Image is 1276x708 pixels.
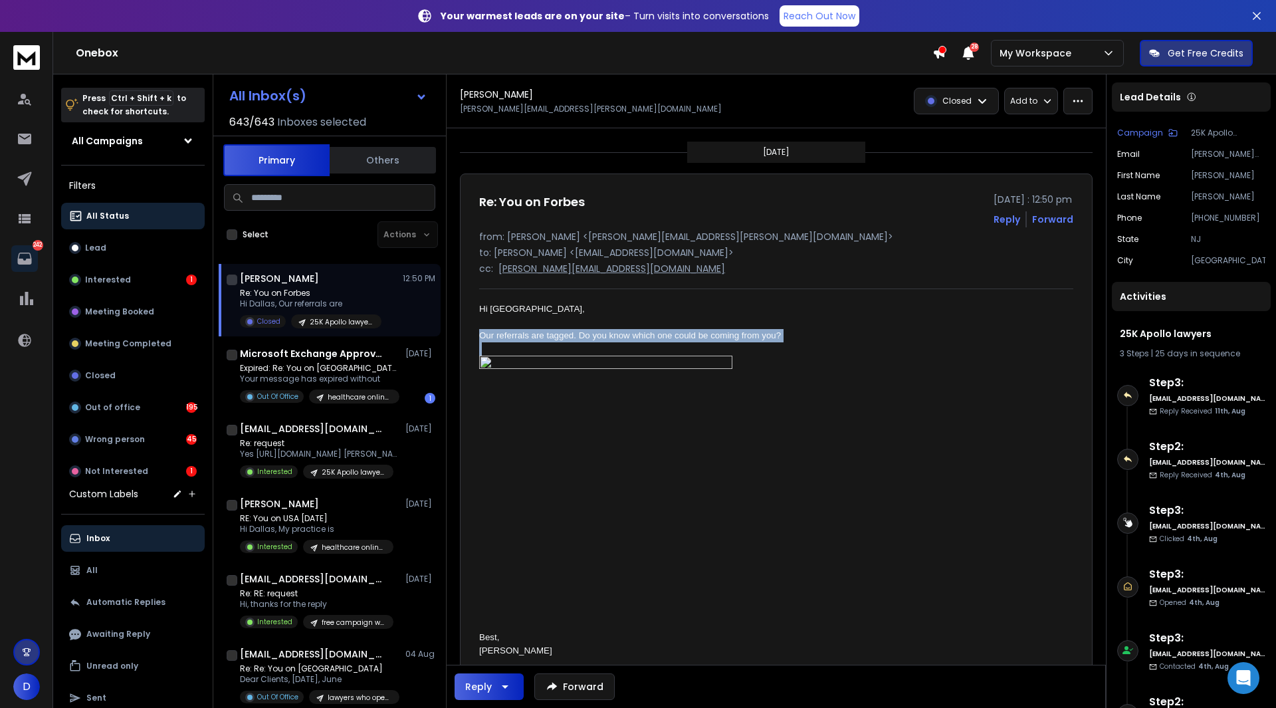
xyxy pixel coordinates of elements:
[330,146,436,175] button: Others
[85,306,154,317] p: Meeting Booked
[240,513,393,524] p: RE: You on USA [DATE]
[479,193,585,211] h1: Re: You on Forbes
[405,348,435,359] p: [DATE]
[85,434,145,445] p: Wrong person
[405,574,435,584] p: [DATE]
[1160,661,1229,671] p: Contacted
[240,272,319,285] h1: [PERSON_NAME]
[240,663,399,674] p: Re: Re: You on [GEOGRAPHIC_DATA]
[257,692,298,702] p: Out Of Office
[784,9,855,23] p: Reach Out Now
[780,5,859,27] a: Reach Out Now
[13,673,40,700] button: D
[33,240,43,251] p: 242
[1149,521,1265,531] h6: [EMAIL_ADDRESS][DOMAIN_NAME]
[229,114,274,130] span: 643 / 643
[405,649,435,659] p: 04 Aug
[240,524,393,534] p: Hi Dallas, My practice is
[1149,375,1265,391] h6: Step 3 :
[405,499,435,509] p: [DATE]
[455,673,524,700] button: Reply
[61,176,205,195] h3: Filters
[240,298,381,309] p: Hi Dallas, Our referrals are
[61,525,205,552] button: Inbox
[1149,585,1265,595] h6: [EMAIL_ADDRESS][DOMAIN_NAME]
[61,557,205,584] button: All
[86,661,138,671] p: Unread only
[479,230,1073,243] p: from: [PERSON_NAME] <[PERSON_NAME][EMAIL_ADDRESS][PERSON_NAME][DOMAIN_NAME]>
[322,542,385,552] p: healthcare online billboards trial
[85,466,148,477] p: Not Interested
[1149,649,1265,659] h6: [EMAIL_ADDRESS][DOMAIN_NAME]
[1160,406,1245,416] p: Reply Received
[61,330,205,357] button: Meeting Completed
[479,302,867,316] div: Hi [GEOGRAPHIC_DATA],
[257,316,280,326] p: Closed
[1117,170,1160,181] p: First Name
[1112,282,1271,311] div: Activities
[61,589,205,616] button: Automatic Replies
[229,89,306,102] h1: All Inbox(s)
[240,347,386,360] h1: Microsoft Exchange Approval Assistant
[498,262,725,275] p: [PERSON_NAME][EMAIL_ADDRESS][DOMAIN_NAME]
[240,572,386,586] h1: [EMAIL_ADDRESS][DOMAIN_NAME]
[1191,128,1265,138] p: 25K Apollo lawyers
[460,88,533,101] h1: [PERSON_NAME]
[277,114,366,130] h3: Inboxes selected
[240,648,386,661] h1: [EMAIL_ADDRESS][DOMAIN_NAME][PERSON_NAME]
[441,9,769,23] p: – Turn visits into conversations
[310,317,373,327] p: 25K Apollo lawyers
[1191,191,1265,202] p: [PERSON_NAME]
[425,393,435,404] div: 1
[1191,149,1265,160] p: [PERSON_NAME][EMAIL_ADDRESS][DOMAIN_NAME]
[479,644,867,657] div: [PERSON_NAME]
[186,275,197,285] div: 1
[1160,598,1220,608] p: Opened
[257,392,298,402] p: Out Of Office
[1117,149,1140,160] p: Email
[61,621,205,648] button: Awaiting Reply
[240,497,319,511] h1: [PERSON_NAME]
[11,245,38,272] a: 242
[1149,503,1265,519] h6: Step 3 :
[61,458,205,485] button: Not Interested1
[1160,534,1218,544] p: Clicked
[72,134,143,148] h1: All Campaigns
[61,267,205,293] button: Interested1
[85,275,131,285] p: Interested
[1149,394,1265,404] h6: [EMAIL_ADDRESS][DOMAIN_NAME]
[479,631,867,644] div: Best,
[479,262,493,275] p: cc:
[970,43,979,52] span: 28
[61,653,205,679] button: Unread only
[994,193,1073,206] p: [DATE] : 12:50 pm
[1149,457,1265,467] h6: [EMAIL_ADDRESS][DOMAIN_NAME]
[257,542,292,552] p: Interested
[1191,170,1265,181] p: [PERSON_NAME]
[1189,598,1220,608] span: 4th, Aug
[1010,96,1037,106] p: Add to
[240,438,399,449] p: Re: request
[1149,566,1265,582] h6: Step 3 :
[61,426,205,453] button: Wrong person45
[61,362,205,389] button: Closed
[186,466,197,477] div: 1
[534,673,615,700] button: Forward
[1191,234,1265,245] p: NJ
[82,92,186,118] p: Press to check for shortcuts.
[1198,661,1229,671] span: 4th, Aug
[257,617,292,627] p: Interested
[1155,348,1240,359] span: 25 days in sequence
[441,9,625,23] strong: Your warmest leads are on your site
[240,363,399,374] p: Expired: Re: You on [GEOGRAPHIC_DATA]
[403,273,435,284] p: 12:50 PM
[86,533,110,544] p: Inbox
[1160,470,1245,480] p: Reply Received
[1117,213,1142,223] p: Phone
[1120,327,1263,340] h1: 25K Apollo lawyers
[942,96,972,106] p: Closed
[1227,662,1259,694] div: Open Intercom Messenger
[1120,348,1263,359] div: |
[1117,128,1178,138] button: Campaign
